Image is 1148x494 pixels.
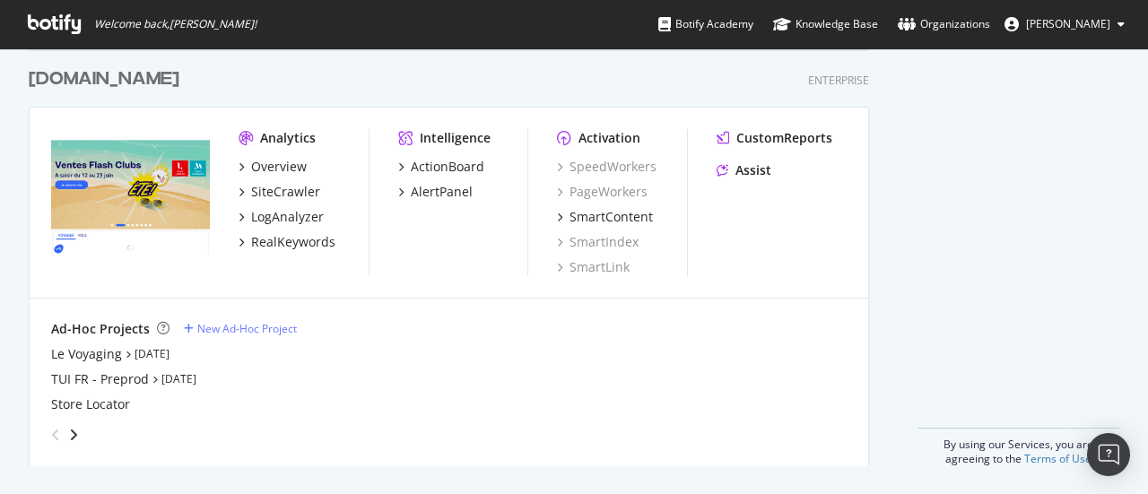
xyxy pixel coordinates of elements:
div: Open Intercom Messenger [1087,433,1130,476]
div: Organizations [898,15,990,33]
div: Activation [578,129,640,147]
span: Welcome back, [PERSON_NAME] ! [94,17,257,31]
div: Analytics [260,129,316,147]
a: Overview [239,158,307,176]
a: LogAnalyzer [239,208,324,226]
div: RealKeywords [251,233,335,251]
a: [DATE] [135,346,170,361]
a: Le Voyaging [51,345,122,363]
a: RealKeywords [239,233,335,251]
div: Intelligence [420,129,491,147]
a: SmartIndex [557,233,639,251]
a: New Ad-Hoc Project [184,321,297,336]
a: ActionBoard [398,158,484,176]
div: Ad-Hoc Projects [51,320,150,338]
a: TUI FR - Preprod [51,370,149,388]
div: Knowledge Base [773,15,878,33]
a: PageWorkers [557,183,648,201]
a: AlertPanel [398,183,473,201]
a: [DOMAIN_NAME] [29,66,187,92]
a: Assist [717,161,771,179]
div: CustomReports [736,129,832,147]
a: SmartLink [557,258,630,276]
div: [DOMAIN_NAME] [29,66,179,92]
a: Terms of Use [1024,451,1091,466]
div: SmartContent [570,208,653,226]
button: [PERSON_NAME] [990,10,1139,39]
div: Enterprise [808,73,869,88]
a: Store Locator [51,395,130,413]
div: Assist [735,161,771,179]
div: Overview [251,158,307,176]
div: New Ad-Hoc Project [197,321,297,336]
a: SiteCrawler [239,183,320,201]
span: Olena Astafieva [1026,16,1110,31]
div: Botify Academy [658,15,753,33]
div: AlertPanel [411,183,473,201]
a: SpeedWorkers [557,158,657,176]
div: SiteCrawler [251,183,320,201]
div: By using our Services, you are agreeing to the [918,428,1119,466]
div: angle-left [44,420,67,449]
a: CustomReports [717,129,832,147]
div: angle-right [67,426,80,444]
img: tui.fr [51,129,210,256]
div: LogAnalyzer [251,208,324,226]
a: [DATE] [161,371,196,386]
a: SmartContent [557,208,653,226]
div: ActionBoard [411,158,484,176]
